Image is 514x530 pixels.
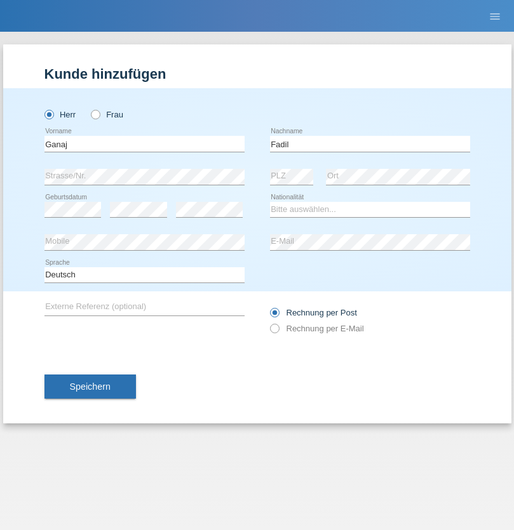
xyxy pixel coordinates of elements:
[44,110,76,119] label: Herr
[270,308,357,317] label: Rechnung per Post
[44,66,470,82] h1: Kunde hinzufügen
[270,324,364,333] label: Rechnung per E-Mail
[44,374,136,399] button: Speichern
[91,110,99,118] input: Frau
[44,110,53,118] input: Herr
[270,324,278,340] input: Rechnung per E-Mail
[91,110,123,119] label: Frau
[489,10,501,23] i: menu
[70,381,111,392] span: Speichern
[482,12,508,20] a: menu
[270,308,278,324] input: Rechnung per Post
